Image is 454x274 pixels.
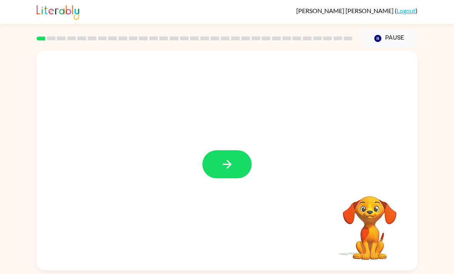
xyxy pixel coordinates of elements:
[331,184,408,261] video: Your browser must support playing .mp4 files to use Literably. Please try using another browser.
[296,7,395,14] span: [PERSON_NAME] [PERSON_NAME]
[397,7,416,14] a: Logout
[362,30,417,47] button: Pause
[296,7,417,14] div: ( )
[37,3,79,20] img: Literably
